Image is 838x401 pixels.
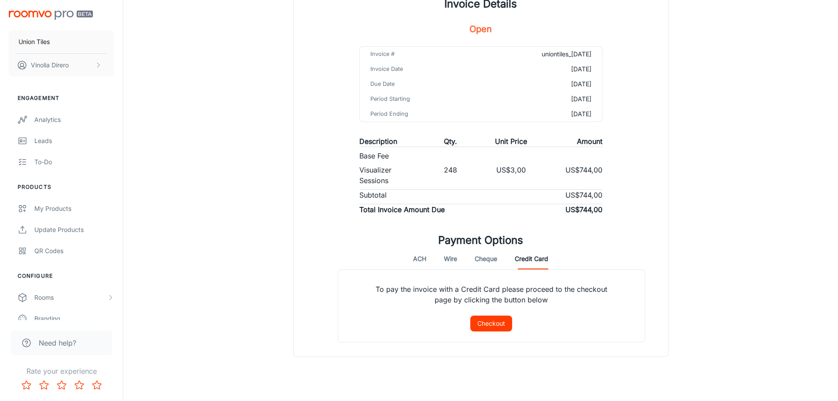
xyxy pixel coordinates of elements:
[39,338,76,348] span: Need help?
[438,232,523,248] h1: Payment Options
[31,60,69,70] p: Vinolia Direro
[53,376,70,394] button: Rate 3 star
[475,248,497,269] button: Cheque
[484,77,602,92] td: [DATE]
[9,54,114,77] button: Vinolia Direro
[34,314,114,324] div: Branding
[18,37,50,47] p: Union Tiles
[360,107,484,121] td: Period Ending
[495,136,527,147] p: Unit Price
[34,293,107,302] div: Rooms
[444,248,457,269] button: Wire
[34,225,114,235] div: Update Products
[444,136,457,147] p: Qty.
[359,270,624,316] p: To pay the invoice with a Credit Card please proceed to the checkout page by clicking the button ...
[360,62,484,77] td: Invoice Date
[359,165,420,186] p: Visualizer Sessions
[444,165,457,186] p: 248
[469,22,492,36] h5: Open
[34,157,114,167] div: To-do
[565,204,602,215] p: US$744,00
[470,316,512,331] button: Checkout
[34,115,114,125] div: Analytics
[34,246,114,256] div: QR Codes
[577,136,602,147] p: Amount
[9,30,114,53] button: Union Tiles
[359,204,445,215] p: Total Invoice Amount Due
[359,136,397,147] p: Description
[484,62,602,77] td: [DATE]
[515,248,548,269] button: Credit Card
[496,165,526,186] p: US$3,00
[359,151,389,161] p: Base Fee
[35,376,53,394] button: Rate 2 star
[413,248,426,269] button: ACH
[484,47,602,62] td: uniontiles_[DATE]
[34,204,114,213] div: My Products
[9,11,93,20] img: Roomvo PRO Beta
[565,190,602,200] p: US$744,00
[88,376,106,394] button: Rate 5 star
[34,136,114,146] div: Leads
[18,376,35,394] button: Rate 1 star
[484,107,602,121] td: [DATE]
[360,47,484,62] td: Invoice #
[7,366,116,376] p: Rate your experience
[484,92,602,107] td: [DATE]
[360,77,484,92] td: Due Date
[360,92,484,107] td: Period Starting
[359,190,387,200] p: Subtotal
[565,165,602,186] p: US$744,00
[70,376,88,394] button: Rate 4 star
